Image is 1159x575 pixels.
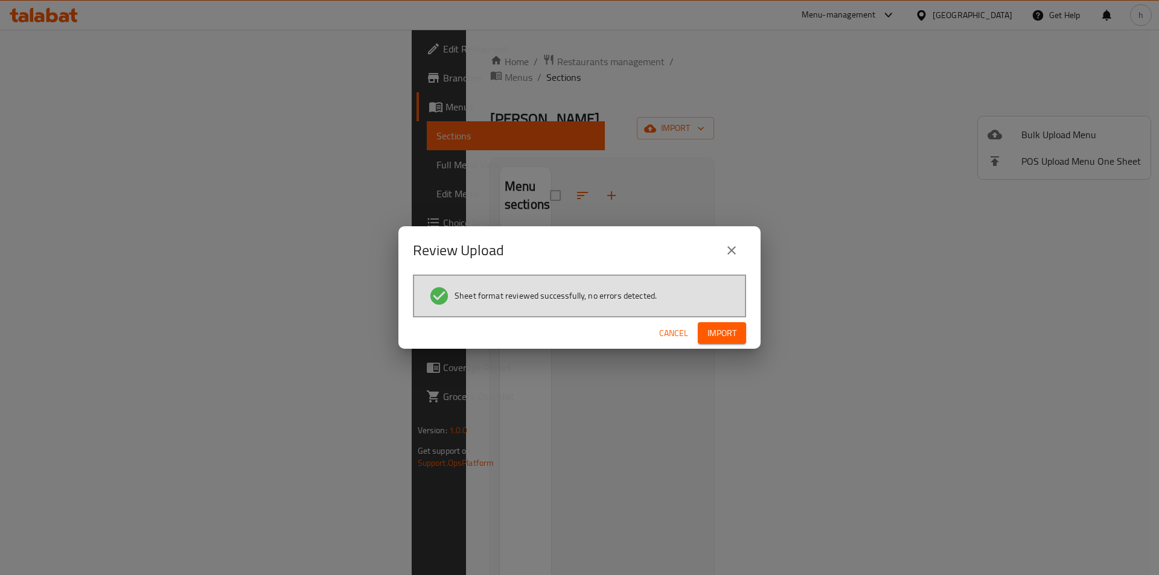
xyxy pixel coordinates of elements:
[717,236,746,265] button: close
[654,322,693,345] button: Cancel
[707,326,736,341] span: Import
[413,241,504,260] h2: Review Upload
[698,322,746,345] button: Import
[455,290,657,302] span: Sheet format reviewed successfully, no errors detected.
[659,326,688,341] span: Cancel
